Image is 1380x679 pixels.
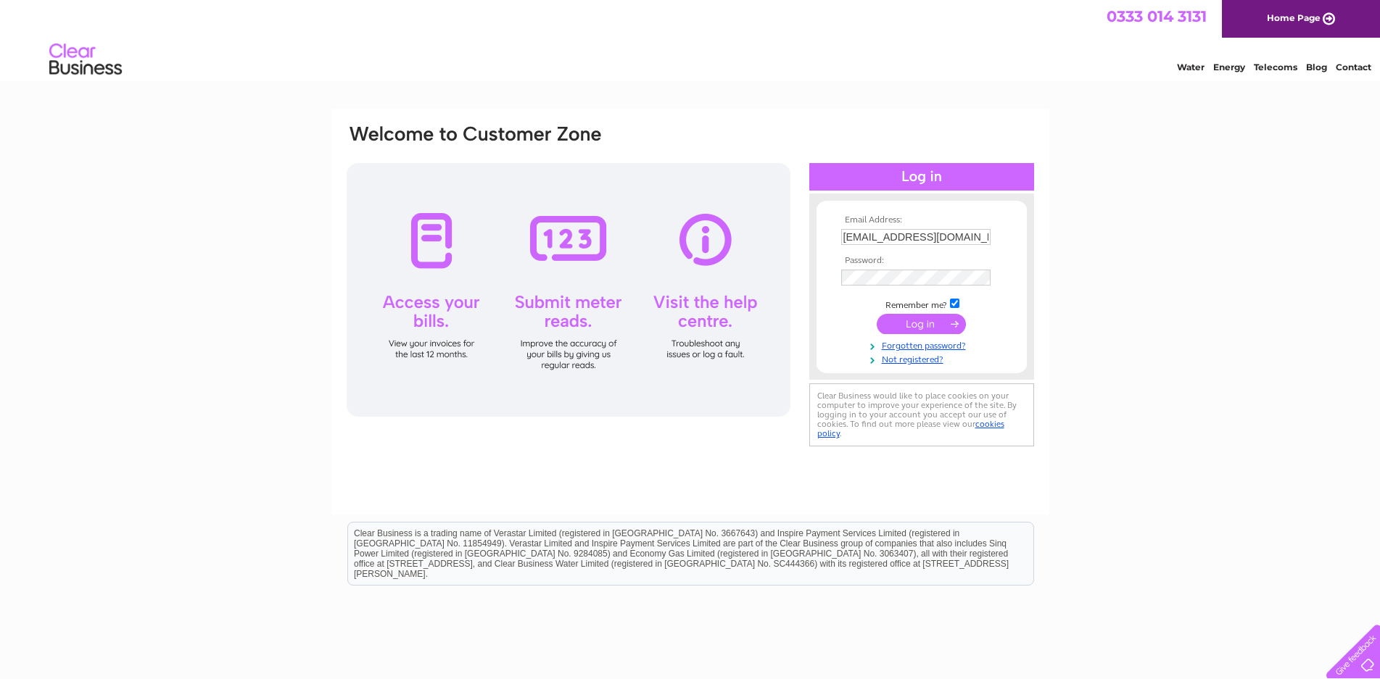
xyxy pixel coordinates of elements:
div: Clear Business would like to place cookies on your computer to improve your experience of the sit... [809,383,1034,446]
th: Email Address: [838,215,1006,225]
input: Submit [877,314,966,334]
a: Energy [1213,62,1245,72]
a: Forgotten password? [841,338,1006,351]
a: Contact [1336,62,1371,72]
a: Blog [1306,62,1327,72]
td: Remember me? [838,296,1006,311]
th: Password: [838,256,1006,266]
img: logo.png [49,38,123,82]
div: Clear Business is a trading name of Verastar Limited (registered in [GEOGRAPHIC_DATA] No. 3667643... [348,8,1033,70]
a: Telecoms [1254,62,1297,72]
a: Water [1177,62,1205,72]
a: 0333 014 3131 [1107,7,1207,25]
a: cookies policy [817,419,1004,438]
a: Not registered? [841,351,1006,365]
